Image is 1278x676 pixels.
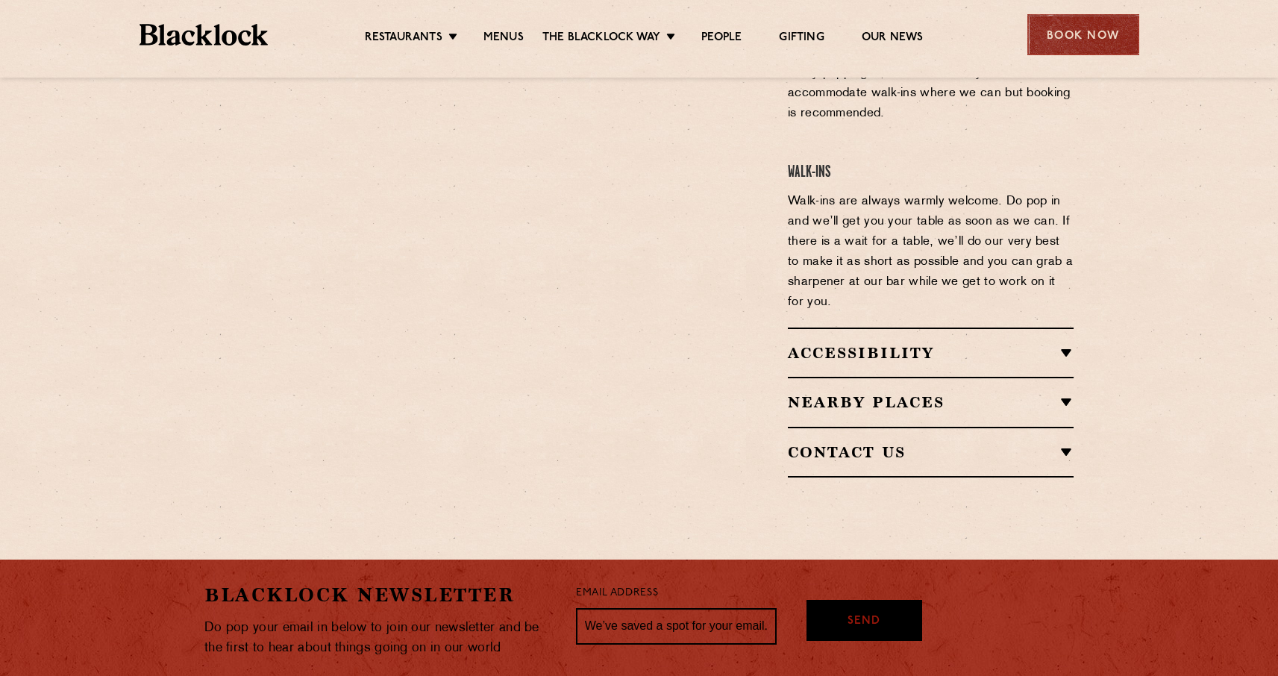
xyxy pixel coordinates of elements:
p: Do pop your email in below to join our newsletter and be the first to hear about things going on ... [204,618,554,658]
img: svg%3E [542,338,751,478]
div: Book Now [1027,14,1139,55]
input: We’ve saved a spot for your email... [576,608,777,645]
h2: Nearby Places [788,393,1074,411]
a: Restaurants [365,31,442,47]
img: BL_Textured_Logo-footer-cropped.svg [140,24,269,46]
a: The Blacklock Way [542,31,660,47]
a: Menus [483,31,524,47]
a: Our News [862,31,924,47]
label: Email Address [576,585,658,602]
span: Send [848,613,880,630]
p: Walk-ins are always warmly welcome. Do pop in and we’ll get you your table as soon as we can. If ... [788,192,1074,313]
h2: Contact Us [788,443,1074,461]
h2: Accessibility [788,344,1074,362]
a: Gifting [779,31,824,47]
h2: Blacklock Newsletter [204,582,554,608]
h4: Walk-Ins [788,163,1074,183]
a: People [701,31,742,47]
